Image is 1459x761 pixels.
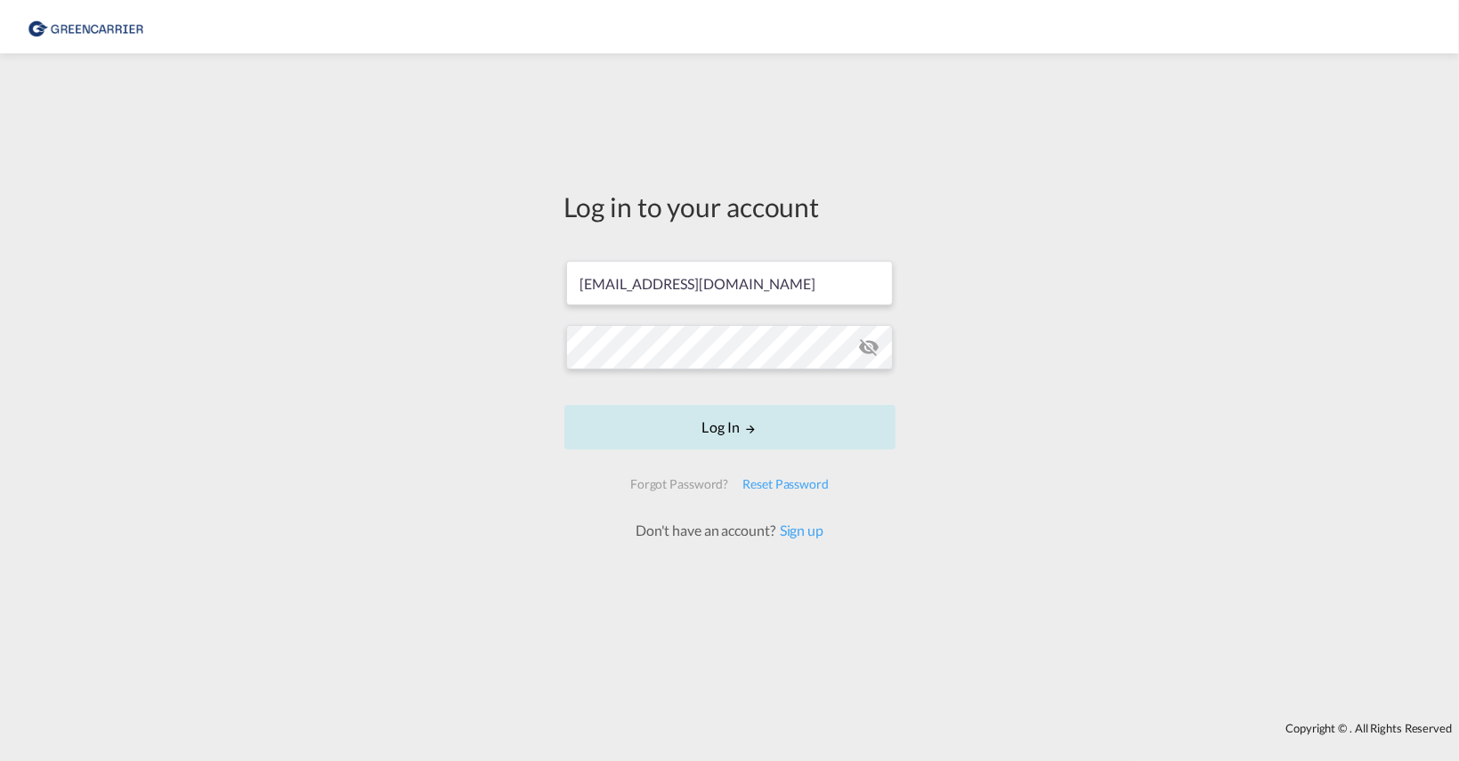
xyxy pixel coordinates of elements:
img: 757bc1808afe11efb73cddab9739634b.png [27,7,147,47]
div: Reset Password [735,468,836,500]
button: LOGIN [564,405,896,449]
a: Sign up [775,522,823,538]
input: Enter email/phone number [566,261,893,305]
div: Don't have an account? [616,521,843,540]
md-icon: icon-eye-off [859,336,880,358]
div: Forgot Password? [623,468,735,500]
div: Log in to your account [564,188,896,225]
